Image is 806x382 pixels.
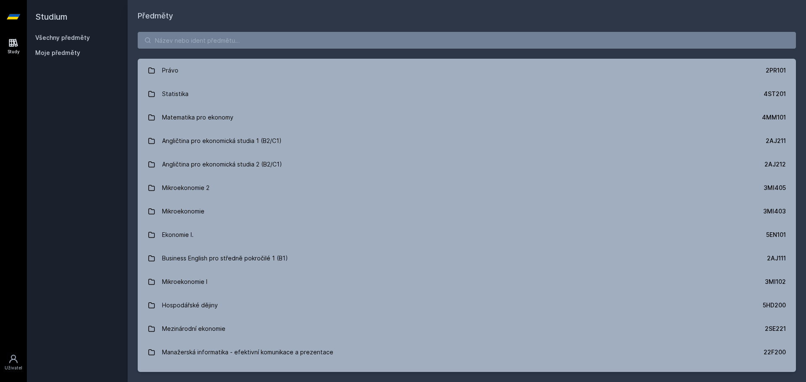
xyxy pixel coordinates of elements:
[764,348,786,356] div: 22F200
[765,278,786,286] div: 3MI102
[162,109,233,126] div: Matematika pro ekonomy
[162,250,288,267] div: Business English pro středně pokročilé 1 (B1)
[162,226,194,243] div: Ekonomie I.
[138,270,796,294] a: Mikroekonomie I 3MI102
[762,113,786,122] div: 4MM101
[2,350,25,375] a: Uživatel
[162,62,178,79] div: Právo
[5,365,22,371] div: Uživatel
[162,320,225,337] div: Mezinárodní ekonomie
[138,223,796,247] a: Ekonomie I. 5EN101
[764,184,786,192] div: 3MI405
[162,156,282,173] div: Angličtina pro ekonomická studia 2 (B2/C1)
[8,49,20,55] div: Study
[138,200,796,223] a: Mikroekonomie 3MI403
[162,133,282,149] div: Angličtina pro ekonomická studia 1 (B2/C1)
[766,137,786,145] div: 2AJ211
[138,294,796,317] a: Hospodářské dějiny 5HD200
[764,160,786,169] div: 2AJ212
[35,49,80,57] span: Moje předměty
[138,10,796,22] h1: Předměty
[162,273,207,290] div: Mikroekonomie I
[765,325,786,333] div: 2SE221
[763,301,786,309] div: 5HD200
[138,247,796,270] a: Business English pro středně pokročilé 1 (B1) 2AJ111
[162,344,333,361] div: Manažerská informatika - efektivní komunikace a prezentace
[766,231,786,239] div: 5EN101
[766,372,786,380] div: 1FU201
[138,106,796,129] a: Matematika pro ekonomy 4MM101
[138,153,796,176] a: Angličtina pro ekonomická studia 2 (B2/C1) 2AJ212
[162,203,204,220] div: Mikroekonomie
[138,340,796,364] a: Manažerská informatika - efektivní komunikace a prezentace 22F200
[138,129,796,153] a: Angličtina pro ekonomická studia 1 (B2/C1) 2AJ211
[764,90,786,98] div: 4ST201
[767,254,786,262] div: 2AJ111
[2,34,25,59] a: Study
[162,297,218,314] div: Hospodářské dějiny
[766,66,786,75] div: 2PR101
[162,86,188,102] div: Statistika
[138,59,796,82] a: Právo 2PR101
[138,317,796,340] a: Mezinárodní ekonomie 2SE221
[138,32,796,49] input: Název nebo ident předmětu…
[162,179,209,196] div: Mikroekonomie 2
[138,176,796,200] a: Mikroekonomie 2 3MI405
[35,34,90,41] a: Všechny předměty
[763,207,786,216] div: 3MI403
[138,82,796,106] a: Statistika 4ST201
